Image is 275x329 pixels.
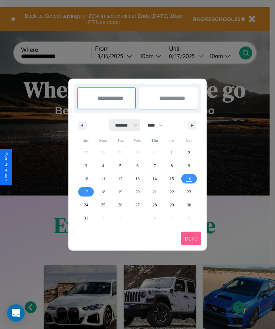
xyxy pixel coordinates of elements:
[101,198,105,211] span: 25
[163,198,180,211] button: 29
[94,172,111,185] button: 11
[163,172,180,185] button: 15
[94,135,111,146] span: Mon
[101,172,105,185] span: 11
[152,198,157,211] span: 28
[152,185,157,198] span: 21
[188,159,190,172] span: 9
[84,198,88,211] span: 24
[112,135,129,146] span: Tue
[94,159,111,172] button: 4
[84,172,88,185] span: 10
[170,172,174,185] span: 15
[135,172,140,185] span: 13
[187,172,191,185] span: 16
[181,135,198,146] span: Sat
[170,185,174,198] span: 22
[146,185,163,198] button: 21
[112,185,129,198] button: 19
[181,172,198,185] button: 16
[181,159,198,172] button: 9
[153,159,156,172] span: 7
[171,146,173,159] span: 1
[171,159,173,172] span: 8
[163,159,180,172] button: 8
[77,159,94,172] button: 3
[4,152,9,182] div: Give Feedback
[187,185,191,198] span: 23
[181,232,201,245] button: Done
[129,198,146,211] button: 27
[84,211,88,225] span: 31
[112,198,129,211] button: 26
[77,211,94,225] button: 31
[146,198,163,211] button: 28
[146,172,163,185] button: 14
[170,198,174,211] span: 29
[101,185,105,198] span: 18
[94,185,111,198] button: 18
[112,159,129,172] button: 5
[163,146,180,159] button: 1
[118,172,123,185] span: 12
[94,198,111,211] button: 25
[152,172,157,185] span: 14
[163,185,180,198] button: 22
[129,159,146,172] button: 6
[118,198,123,211] span: 26
[163,135,180,146] span: Fri
[135,198,140,211] span: 27
[84,185,88,198] span: 17
[129,185,146,198] button: 20
[146,135,163,146] span: Thu
[77,185,94,198] button: 17
[7,304,25,322] div: Open Intercom Messenger
[119,159,122,172] span: 5
[112,172,129,185] button: 12
[136,159,139,172] span: 6
[77,198,94,211] button: 24
[181,198,198,211] button: 30
[129,172,146,185] button: 13
[181,146,198,159] button: 2
[102,159,104,172] span: 4
[181,185,198,198] button: 23
[77,172,94,185] button: 10
[187,198,191,211] span: 30
[77,135,94,146] span: Sun
[129,135,146,146] span: Wed
[118,185,123,198] span: 19
[188,146,190,159] span: 2
[85,159,87,172] span: 3
[135,185,140,198] span: 20
[146,159,163,172] button: 7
